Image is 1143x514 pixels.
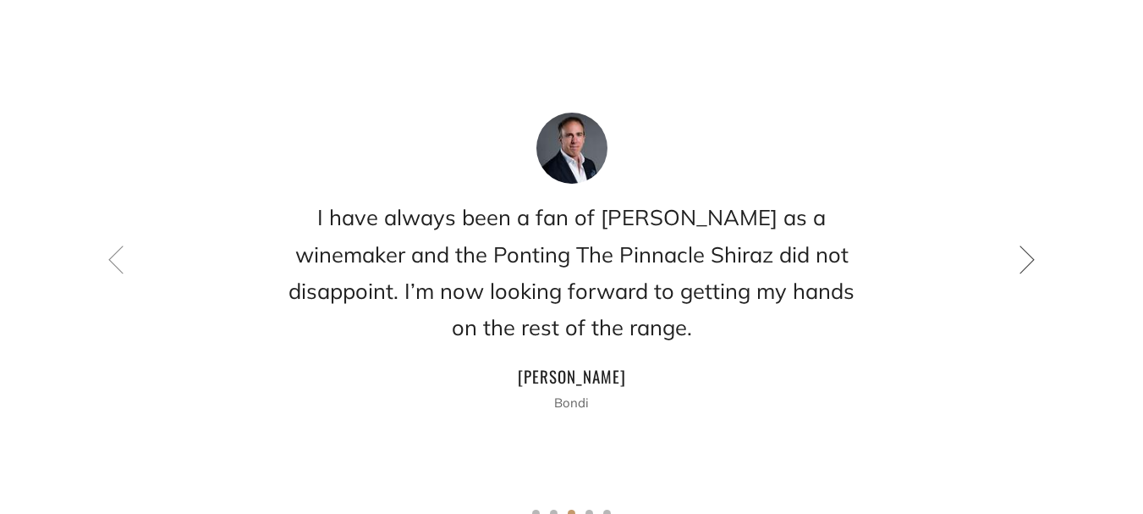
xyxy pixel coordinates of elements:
h2: I have always been a fan of [PERSON_NAME] as a winemaker and the Ponting The Pinnacle Shiraz did ... [284,199,860,345]
p: Bondi [284,390,860,416]
h4: [PERSON_NAME] [284,362,860,390]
